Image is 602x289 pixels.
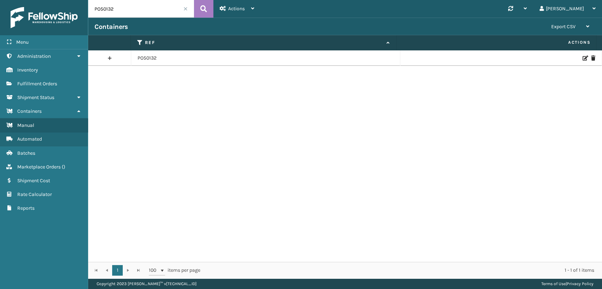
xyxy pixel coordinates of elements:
[138,55,157,62] a: PO50132
[567,281,594,286] a: Privacy Policy
[149,265,200,276] span: items per page
[149,267,159,274] span: 100
[11,7,78,28] img: logo
[228,6,245,12] span: Actions
[17,53,51,59] span: Administration
[541,278,594,289] div: |
[210,267,594,274] div: 1 - 1 of 1 items
[583,56,587,61] i: Edit
[591,56,595,61] i: Delete
[399,37,595,48] span: Actions
[62,164,65,170] span: ( )
[17,205,35,211] span: Reports
[17,178,50,184] span: Shipment Cost
[17,67,38,73] span: Inventory
[17,191,52,197] span: Rate Calculator
[17,94,54,100] span: Shipment Status
[95,23,128,31] h3: Containers
[17,136,42,142] span: Automated
[16,39,29,45] span: Menu
[145,39,383,46] label: Ref
[17,81,57,87] span: Fulfillment Orders
[17,122,34,128] span: Manual
[17,150,35,156] span: Batches
[17,164,61,170] span: Marketplace Orders
[17,108,42,114] span: Containers
[541,281,566,286] a: Terms of Use
[97,278,196,289] p: Copyright 2023 [PERSON_NAME]™ v [TECHNICAL_ID]
[112,265,123,276] a: 1
[551,24,576,30] span: Export CSV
